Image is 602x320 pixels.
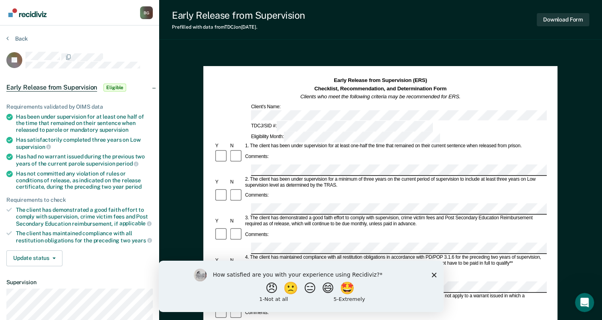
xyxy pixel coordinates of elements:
[314,86,446,92] strong: Checklist, Recommendation, and Determination Form
[159,261,444,312] iframe: Survey by Kim from Recidiviz
[250,121,434,132] div: TDCJ/SID #:
[214,143,229,149] div: Y
[6,103,153,110] div: Requirements validated by OIMS data
[229,143,244,149] div: N
[229,179,244,185] div: N
[16,153,153,167] div: Has had no warrant issued during the previous two years of the current parole supervision
[244,254,547,266] div: 4. The client has maintained compliance with all restitution obligations in accordance with PD/PO...
[6,250,62,266] button: Update status
[214,179,229,185] div: Y
[229,258,244,263] div: N
[172,24,305,30] div: Prefilled with data from TDCJ on [DATE] .
[214,258,229,263] div: Y
[6,84,97,92] span: Early Release from Supervision
[172,10,305,21] div: Early Release from Supervision
[6,279,153,286] dt: Supervision
[300,94,461,100] em: Clients who meet the following criteria may be recommended for ERS.
[244,193,270,199] div: Comments:
[244,154,270,160] div: Comments:
[16,170,153,190] div: Has not committed any violation of rules or conditions of release, as indicated on the release ce...
[16,230,153,244] div: The client has maintained compliance with all restitution obligations for the preceding two
[16,113,153,133] div: Has been under supervision for at least one half of the time that remained on their sentence when...
[8,8,47,17] img: Recidiviz
[244,310,270,316] div: Comments:
[575,293,594,312] iframe: Intercom live chat
[140,6,153,19] button: Profile dropdown button
[116,160,138,167] span: period
[537,13,589,26] button: Download Form
[103,84,126,92] span: Eligible
[244,232,270,238] div: Comments:
[140,6,153,19] div: B G
[16,207,153,227] div: The client has demonstrated a good faith effort to comply with supervision, crime victim fees and...
[334,78,427,84] strong: Early Release from Supervision (ERS)
[244,215,547,227] div: 3. The client has demonstrated a good faith effort to comply with supervision, crime victim fees ...
[16,137,153,150] div: Has satisfactorily completed three years on Low
[250,132,441,142] div: Eligibility Month:
[16,144,51,150] span: supervision
[244,143,547,149] div: 1. The client has been under supervision for at least one-half the time that remained on their cu...
[125,183,142,190] span: period
[6,197,153,203] div: Requirements to check
[132,237,152,244] span: years
[229,218,244,224] div: N
[119,220,152,226] span: applicable
[244,176,547,188] div: 2. The client has been under supervision for a minimum of three years on the current period of su...
[6,35,28,42] button: Back
[99,127,129,133] span: supervision
[214,218,229,224] div: Y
